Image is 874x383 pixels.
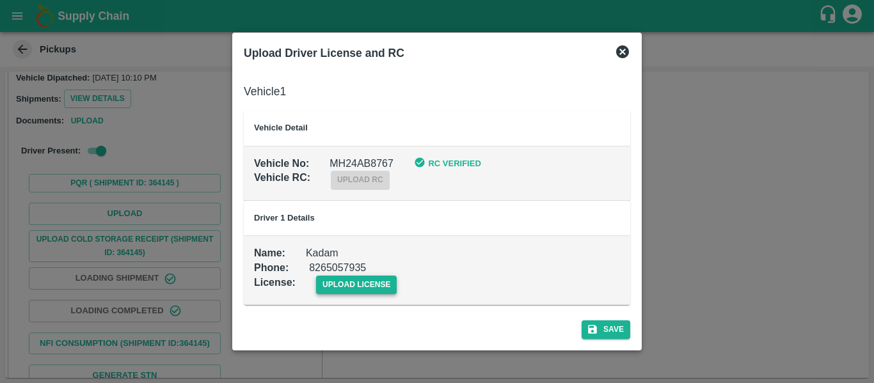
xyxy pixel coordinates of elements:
[254,213,315,223] b: Driver 1 Details
[244,47,404,59] b: Upload Driver License and RC
[316,276,397,294] span: upload license
[254,277,296,288] b: License :
[428,159,481,168] b: RC Verified
[582,320,630,339] button: Save
[254,172,310,183] b: Vehicle RC :
[289,240,366,276] div: 8265057935
[285,226,338,261] div: Kadam
[309,136,393,171] div: MH24AB8767
[254,123,308,132] b: Vehicle Detail
[244,82,630,100] h6: Vehicle 1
